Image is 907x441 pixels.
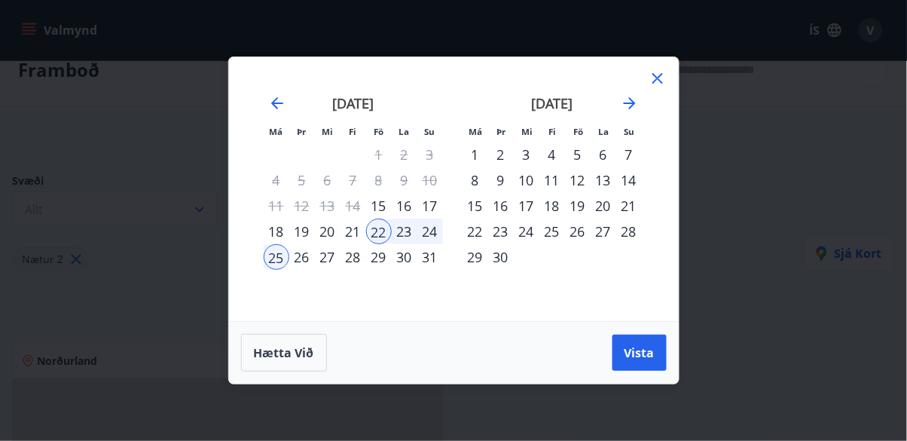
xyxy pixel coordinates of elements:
[488,193,514,219] td: Choose þriðjudagur, 16. september 2025 as your check-in date. It’s available.
[591,167,616,193] td: Choose laugardagur, 13. september 2025 as your check-in date. It’s available.
[531,94,573,112] strong: [DATE]
[488,142,514,167] div: 2
[514,219,539,244] td: Choose miðvikudagur, 24. september 2025 as your check-in date. It’s available.
[463,219,488,244] div: 22
[565,167,591,193] td: Choose föstudagur, 12. september 2025 as your check-in date. It’s available.
[417,219,443,244] td: Selected. sunnudagur, 24. ágúst 2025
[488,142,514,167] td: Choose þriðjudagur, 2. september 2025 as your check-in date. It’s available.
[565,193,591,219] div: 19
[616,167,642,193] td: Choose sunnudagur, 14. september 2025 as your check-in date. It’s available.
[268,94,286,112] div: Move backward to switch to the previous month.
[425,126,435,137] small: Su
[612,335,667,371] button: Vista
[341,244,366,270] div: 28
[289,244,315,270] td: Choose þriðjudagur, 26. ágúst 2025 as your check-in date. It’s available.
[417,167,443,193] td: Not available. sunnudagur, 10. ágúst 2025
[417,244,443,270] td: Choose sunnudagur, 31. ágúst 2025 as your check-in date. It’s available.
[264,193,289,219] td: Not available. mánudagur, 11. ágúst 2025
[366,219,392,244] td: Selected as start date. föstudagur, 22. ágúst 2025
[399,126,410,137] small: La
[315,167,341,193] td: Not available. miðvikudagur, 6. ágúst 2025
[392,167,417,193] td: Not available. laugardagur, 9. ágúst 2025
[289,193,315,219] td: Not available. þriðjudagur, 12. ágúst 2025
[488,167,514,193] td: Choose þriðjudagur, 9. september 2025 as your check-in date. It’s available.
[488,244,514,270] td: Choose þriðjudagur, 30. september 2025 as your check-in date. It’s available.
[616,167,642,193] div: 14
[270,126,283,137] small: Má
[254,345,314,361] span: Hætta við
[315,244,341,270] div: 27
[350,126,357,137] small: Fi
[591,142,616,167] div: 6
[289,167,315,193] td: Not available. þriðjudagur, 5. ágúst 2025
[374,126,383,137] small: Fö
[264,219,289,244] td: Choose mánudagur, 18. ágúst 2025 as your check-in date. It’s available.
[341,219,366,244] td: Choose fimmtudagur, 21. ágúst 2025 as your check-in date. It’s available.
[315,244,341,270] td: Choose miðvikudagur, 27. ágúst 2025 as your check-in date. It’s available.
[539,219,565,244] td: Choose fimmtudagur, 25. september 2025 as your check-in date. It’s available.
[463,244,488,270] div: 29
[488,219,514,244] td: Choose þriðjudagur, 23. september 2025 as your check-in date. It’s available.
[392,193,417,219] td: Choose laugardagur, 16. ágúst 2025 as your check-in date. It’s available.
[463,193,488,219] td: Choose mánudagur, 15. september 2025 as your check-in date. It’s available.
[514,167,539,193] div: 10
[463,244,488,270] td: Choose mánudagur, 29. september 2025 as your check-in date. It’s available.
[469,126,483,137] small: Má
[315,193,341,219] td: Not available. miðvikudagur, 13. ágúst 2025
[514,167,539,193] td: Choose miðvikudagur, 10. september 2025 as your check-in date. It’s available.
[298,126,307,137] small: Þr
[488,244,514,270] div: 30
[539,142,565,167] div: 4
[616,142,642,167] div: 7
[366,219,392,244] div: 22
[514,193,539,219] div: 17
[539,193,565,219] div: 18
[616,193,642,219] div: 21
[341,244,366,270] td: Choose fimmtudagur, 28. ágúst 2025 as your check-in date. It’s available.
[539,142,565,167] td: Choose fimmtudagur, 4. september 2025 as your check-in date. It’s available.
[366,244,392,270] td: Choose föstudagur, 29. ágúst 2025 as your check-in date. It’s available.
[264,219,289,244] div: 18
[591,193,616,219] td: Choose laugardagur, 20. september 2025 as your check-in date. It’s available.
[417,142,443,167] td: Not available. sunnudagur, 3. ágúst 2025
[417,193,443,219] td: Choose sunnudagur, 17. ágúst 2025 as your check-in date. It’s available.
[264,167,289,193] td: Not available. mánudagur, 4. ágúst 2025
[514,193,539,219] td: Choose miðvikudagur, 17. september 2025 as your check-in date. It’s available.
[463,193,488,219] div: 15
[565,142,591,167] td: Choose föstudagur, 5. september 2025 as your check-in date. It’s available.
[289,219,315,244] div: 19
[366,244,392,270] div: 29
[463,142,488,167] div: 1
[247,75,661,303] div: Calendar
[417,244,443,270] div: 31
[565,167,591,193] div: 12
[341,219,366,244] div: 21
[264,244,289,270] div: 25
[565,142,591,167] div: 5
[591,219,616,244] td: Choose laugardagur, 27. september 2025 as your check-in date. It’s available.
[616,219,642,244] td: Choose sunnudagur, 28. september 2025 as your check-in date. It’s available.
[565,219,591,244] div: 26
[488,167,514,193] div: 9
[322,126,333,137] small: Mi
[315,219,341,244] div: 20
[514,142,539,167] td: Choose miðvikudagur, 3. september 2025 as your check-in date. It’s available.
[417,193,443,219] div: 17
[591,219,616,244] div: 27
[463,167,488,193] td: Choose mánudagur, 8. september 2025 as your check-in date. It’s available.
[315,219,341,244] td: Choose miðvikudagur, 20. ágúst 2025 as your check-in date. It’s available.
[549,126,557,137] small: Fi
[514,219,539,244] div: 24
[616,219,642,244] div: 28
[625,345,655,361] span: Vista
[289,219,315,244] td: Choose þriðjudagur, 19. ágúst 2025 as your check-in date. It’s available.
[392,244,417,270] td: Choose laugardagur, 30. ágúst 2025 as your check-in date. It’s available.
[488,219,514,244] div: 23
[565,193,591,219] td: Choose föstudagur, 19. september 2025 as your check-in date. It’s available.
[521,126,533,137] small: Mi
[289,244,315,270] div: 26
[625,126,635,137] small: Su
[241,334,327,372] button: Hætta við
[539,167,565,193] div: 11
[514,142,539,167] div: 3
